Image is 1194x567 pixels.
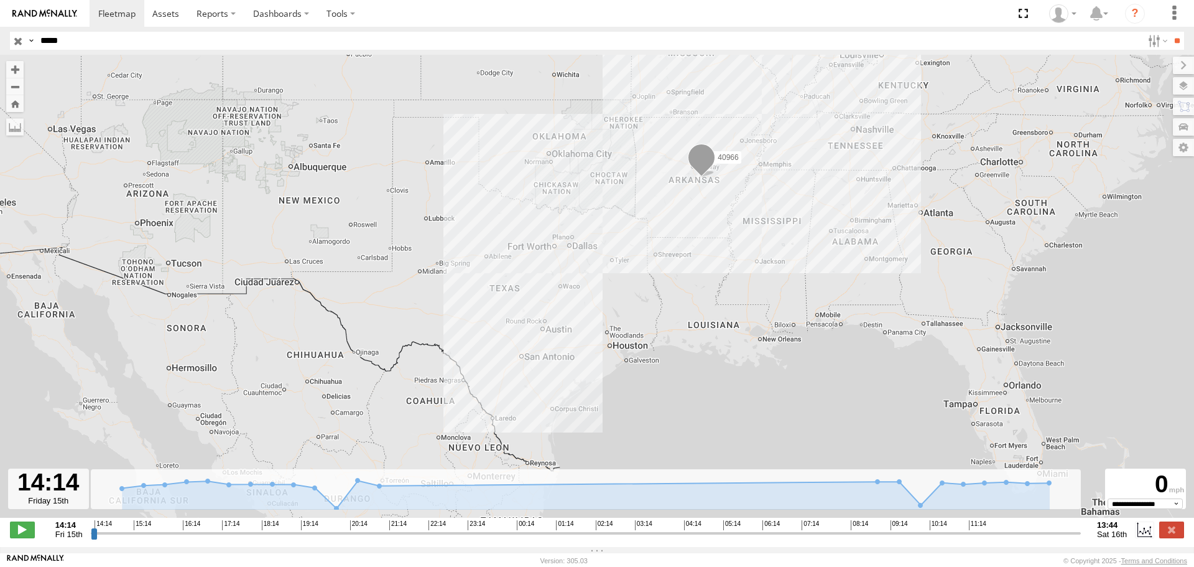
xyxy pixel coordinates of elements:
span: 01:14 [556,520,573,530]
span: 06:14 [762,520,780,530]
span: 14:14 [95,520,112,530]
button: Zoom out [6,78,24,95]
span: 23:14 [468,520,485,530]
span: 19:14 [301,520,318,530]
label: Map Settings [1173,139,1194,156]
i: ? [1125,4,1145,24]
label: Search Filter Options [1143,32,1170,50]
div: Caseta Laredo TX [1045,4,1081,23]
span: 00:14 [517,520,534,530]
span: 07:14 [802,520,819,530]
label: Play/Stop [10,522,35,538]
div: 0 [1107,471,1184,499]
a: Visit our Website [7,555,64,567]
span: 21:14 [389,520,407,530]
span: 15:14 [134,520,151,530]
span: 03:14 [635,520,652,530]
span: 18:14 [262,520,279,530]
span: 11:14 [969,520,986,530]
span: 20:14 [350,520,368,530]
span: 08:14 [851,520,868,530]
span: 17:14 [222,520,239,530]
div: Version: 305.03 [540,557,588,565]
span: 10:14 [930,520,947,530]
span: 22:14 [428,520,446,530]
label: Measure [6,118,24,136]
span: 02:14 [596,520,613,530]
strong: 14:14 [55,520,83,530]
span: 05:14 [723,520,741,530]
img: rand-logo.svg [12,9,77,18]
strong: 13:44 [1097,520,1127,530]
span: 09:14 [891,520,908,530]
span: Sat 16th Aug 2025 [1097,530,1127,539]
span: 40966 [718,152,738,161]
a: Terms and Conditions [1121,557,1187,565]
span: 04:14 [684,520,701,530]
label: Close [1159,522,1184,538]
span: 16:14 [183,520,200,530]
button: Zoom in [6,61,24,78]
div: © Copyright 2025 - [1063,557,1187,565]
span: Fri 15th Aug 2025 [55,530,83,539]
button: Zoom Home [6,95,24,112]
label: Search Query [26,32,36,50]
